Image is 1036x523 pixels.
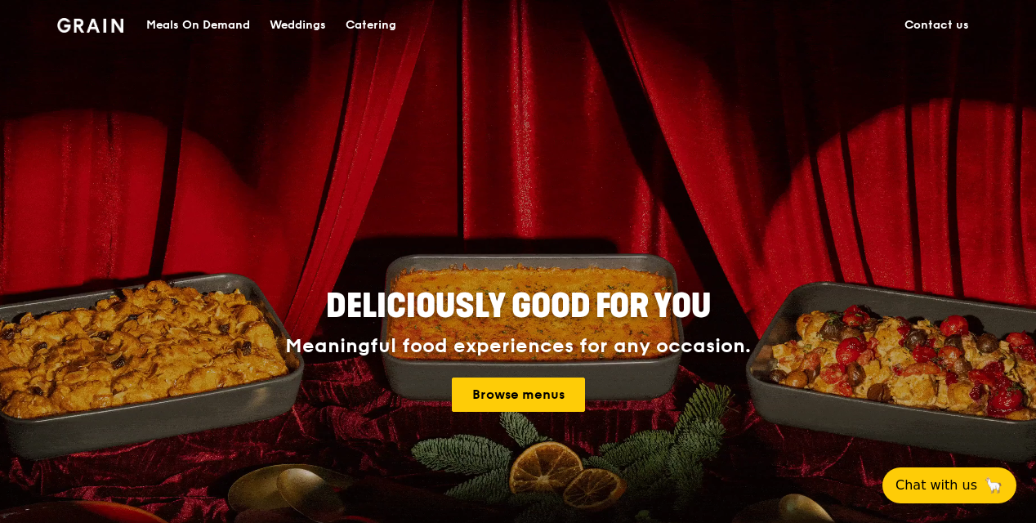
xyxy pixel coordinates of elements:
button: Chat with us🦙 [882,467,1016,503]
span: Chat with us [895,476,977,495]
div: Weddings [270,1,326,50]
div: Meaningful food experiences for any occasion. [224,335,812,358]
div: Meals On Demand [146,1,250,50]
span: 🦙 [984,476,1003,495]
a: Catering [336,1,406,50]
img: Grain [57,18,123,33]
a: Browse menus [452,378,585,412]
a: Contact us [895,1,979,50]
a: Weddings [260,1,336,50]
div: Catering [346,1,396,50]
span: Deliciously good for you [326,287,711,326]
